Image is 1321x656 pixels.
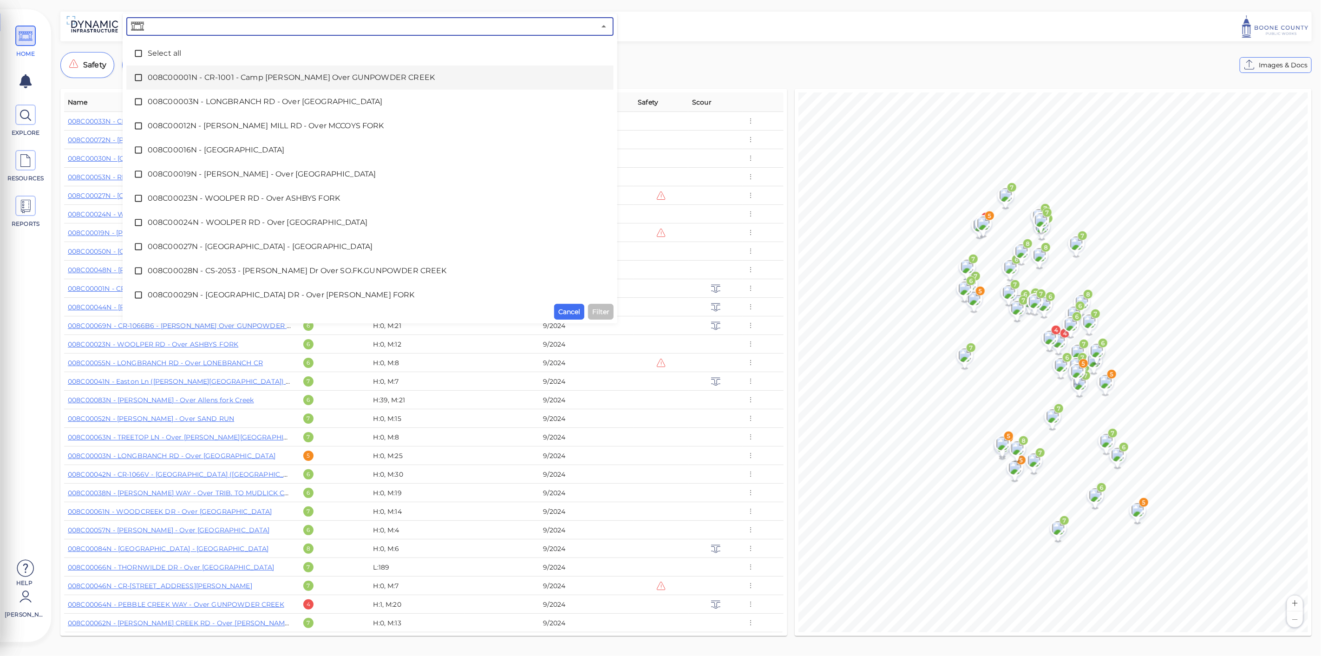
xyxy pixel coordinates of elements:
[987,212,991,219] text: 5
[1110,371,1113,378] text: 5
[1287,611,1303,627] button: Zoom out
[68,136,308,144] a: 008C00072N - [PERSON_NAME] FORK RD - Over [PERSON_NAME] FORK
[1122,444,1126,451] text: 6
[148,169,592,180] span: 008C00019N - [PERSON_NAME] - Over [GEOGRAPHIC_DATA]
[68,619,335,627] a: 008C00062N - [PERSON_NAME] CREEK RD - Over [PERSON_NAME] JAHS CREEK
[303,432,314,442] div: 7
[1081,232,1084,239] text: 7
[68,470,385,479] a: 008C00042N - CR-1066V - [GEOGRAPHIC_DATA] ([GEOGRAPHIC_DATA]) - [GEOGRAPHIC_DATA]
[303,488,314,498] div: 6
[373,618,461,628] div: H:0, M:13
[1026,240,1029,247] text: 8
[148,265,592,276] span: 008C00028N - CS-2053 - [PERSON_NAME] Dr Over SO.FK.GUNPOWDER CREEK
[303,395,314,405] div: 6
[1066,354,1069,361] text: 6
[1142,499,1145,506] text: 5
[68,507,272,516] a: 008C00061N - WOODCREEK DR - Over [GEOGRAPHIC_DATA]
[558,306,580,317] span: Cancel
[373,470,461,479] div: H:0, M:30
[1057,405,1060,412] text: 7
[148,72,592,83] span: 008C00001N - CR-1001 - Camp [PERSON_NAME] Over GUNPOWDER CREEK
[1046,209,1049,216] text: 7
[68,284,318,293] a: 008C00001N - CR-1001 - Camp [PERSON_NAME] Over GUNPOWDER CREEK
[6,174,46,183] span: RESOURCES
[303,544,314,554] div: 8
[373,433,461,442] div: H:0, M:8
[303,413,314,424] div: 7
[543,358,631,367] div: 9/2024
[798,92,1308,633] canvas: Map
[543,433,631,442] div: 9/2024
[1014,281,1017,288] text: 7
[543,377,631,386] div: 9/2024
[6,50,46,58] span: HOME
[5,610,44,619] span: [PERSON_NAME]
[83,59,106,71] span: Safety
[148,120,592,131] span: 008C00012N - [PERSON_NAME] MILL RD - Over MCCOYS FORK
[1111,430,1114,437] text: 7
[5,579,44,586] span: Help
[68,173,265,181] a: 008C00053N - RICE PIKE - Over TRIB-[GEOGRAPHIC_DATA]
[6,220,46,228] span: REPORTS
[543,600,631,609] div: 9/2024
[543,618,631,628] div: 9/2024
[373,414,461,423] div: H:0, M:15
[303,451,314,461] div: 5
[1240,57,1312,73] button: Images & Docs
[692,97,712,108] span: Scour
[1082,341,1086,348] text: 7
[1007,433,1010,440] text: 5
[1282,614,1314,649] iframe: Chat
[1101,340,1105,347] text: 6
[303,469,314,479] div: 6
[68,433,312,441] a: 008C00063N - TREETOP LN - Over [PERSON_NAME][GEOGRAPHIC_DATA]
[638,97,658,108] span: Safety
[373,544,461,553] div: H:0, M:6
[1054,327,1058,334] text: 4
[68,396,254,404] a: 008C00083N - [PERSON_NAME] - Over Allens fork Creek
[373,451,461,460] div: H:0, M:25
[303,376,314,387] div: 7
[543,395,631,405] div: 9/2024
[373,340,461,349] div: H:0, M:12
[148,217,592,228] span: 008C00024N - WOOLPER RD - Over [GEOGRAPHIC_DATA]
[373,358,461,367] div: H:0, M:8
[68,377,386,386] a: 008C00041N - Easton Ln ([PERSON_NAME][GEOGRAPHIC_DATA]) - Over [PERSON_NAME] FORK
[303,599,314,610] div: 4
[592,306,609,317] span: Filter
[68,191,268,200] a: 008C00027N - [GEOGRAPHIC_DATA] - [GEOGRAPHIC_DATA]
[1079,302,1082,309] text: 6
[5,150,46,183] a: RESOURCES
[68,210,262,218] a: 008C00024N - WOOLPER RD - Over [GEOGRAPHIC_DATA]
[68,303,333,311] a: 008C00044N - [PERSON_NAME] FORK RD - Over BR OF [PERSON_NAME] FORK
[373,581,461,590] div: H:0, M:7
[6,129,46,137] span: EXPLORE
[373,507,461,516] div: H:0, M:14
[68,321,309,330] a: 008C00069N - CR-1066B6 - [PERSON_NAME] Over GUNPOWDER CREEK
[303,581,314,591] div: 7
[373,563,461,572] div: L:189
[68,154,251,163] a: 008C00030N - [GEOGRAPHIC_DATA] - Over SAND RUN
[554,304,584,320] button: Cancel
[1063,517,1066,524] text: 7
[148,241,592,252] span: 008C00027N - [GEOGRAPHIC_DATA] - [GEOGRAPHIC_DATA]
[68,340,238,348] a: 008C00023N - WOOLPER RD - Over ASHBYS FORK
[148,193,592,204] span: 008C00023N - WOOLPER RD - Over ASHBYS FORK
[68,544,269,553] a: 008C00084N - [GEOGRAPHIC_DATA] - [GEOGRAPHIC_DATA]
[543,581,631,590] div: 9/2024
[68,117,312,125] a: 008C00033N - CR-1128 - [GEOGRAPHIC_DATA] Over [GEOGRAPHIC_DATA]
[303,618,314,628] div: 7
[978,288,982,295] text: 5
[68,229,269,237] a: 008C00019N - [PERSON_NAME] - Over [GEOGRAPHIC_DATA]
[543,544,631,553] div: 9/2024
[373,377,461,386] div: H:0, M:7
[68,266,320,274] a: 008C00048N - [PERSON_NAME] AIRE RD - Over TRIB -GUNPOWDER CREEK
[148,48,592,59] span: Select all
[1081,354,1084,361] text: 7
[5,26,46,58] a: HOME
[68,600,284,609] a: 008C00064N - PEBBLE CREEK WAY - Over GUNPOWDER CREEK
[68,97,88,108] span: Name
[969,277,973,284] text: 6
[373,525,461,535] div: H:0, M:4
[148,289,592,301] span: 008C00029N - [GEOGRAPHIC_DATA] DR - Over [PERSON_NAME] FORK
